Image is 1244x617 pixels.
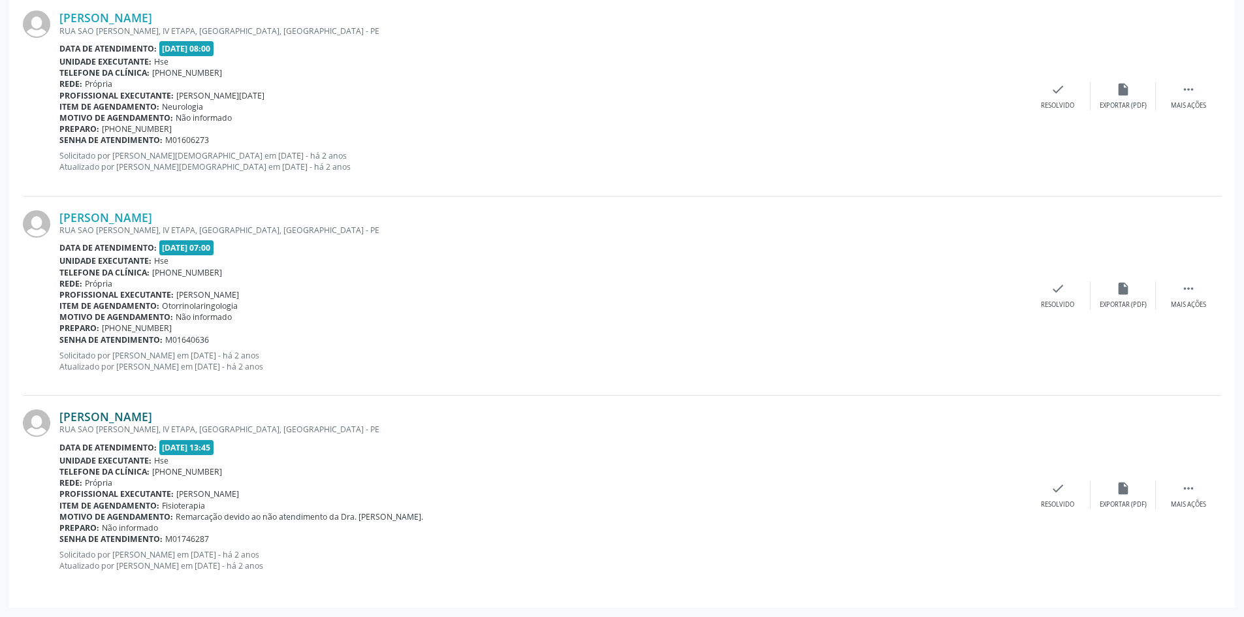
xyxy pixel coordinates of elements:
b: Profissional executante: [59,289,174,300]
p: Solicitado por [PERSON_NAME] em [DATE] - há 2 anos Atualizado por [PERSON_NAME] em [DATE] - há 2 ... [59,549,1025,571]
img: img [23,409,50,437]
span: M01606273 [165,134,209,146]
i: insert_drive_file [1116,481,1130,496]
b: Motivo de agendamento: [59,511,173,522]
div: Mais ações [1171,500,1206,509]
span: Hse [154,455,168,466]
b: Telefone da clínica: [59,267,150,278]
div: Resolvido [1041,300,1074,309]
b: Senha de atendimento: [59,533,163,545]
b: Preparo: [59,522,99,533]
div: Mais ações [1171,101,1206,110]
b: Motivo de agendamento: [59,112,173,123]
b: Data de atendimento: [59,43,157,54]
b: Unidade executante: [59,455,152,466]
a: [PERSON_NAME] [59,10,152,25]
div: Resolvido [1041,500,1074,509]
a: [PERSON_NAME] [59,409,152,424]
b: Rede: [59,477,82,488]
span: [PHONE_NUMBER] [102,323,172,334]
p: Solicitado por [PERSON_NAME] em [DATE] - há 2 anos Atualizado por [PERSON_NAME] em [DATE] - há 2 ... [59,350,1025,372]
span: [DATE] 07:00 [159,240,214,255]
a: [PERSON_NAME] [59,210,152,225]
span: Própria [85,78,112,89]
span: [PHONE_NUMBER] [152,67,222,78]
div: RUA SAO [PERSON_NAME], IV ETAPA, [GEOGRAPHIC_DATA], [GEOGRAPHIC_DATA] - PE [59,25,1025,37]
b: Telefone da clínica: [59,67,150,78]
div: Mais ações [1171,300,1206,309]
div: Exportar (PDF) [1100,500,1147,509]
span: Não informado [176,311,232,323]
img: img [23,10,50,38]
span: [DATE] 08:00 [159,41,214,56]
b: Item de agendamento: [59,500,159,511]
span: [PHONE_NUMBER] [102,123,172,134]
i:  [1181,82,1196,97]
span: [DATE] 13:45 [159,440,214,455]
b: Senha de atendimento: [59,334,163,345]
span: [PHONE_NUMBER] [152,466,222,477]
div: RUA SAO [PERSON_NAME], IV ETAPA, [GEOGRAPHIC_DATA], [GEOGRAPHIC_DATA] - PE [59,225,1025,236]
b: Preparo: [59,323,99,334]
p: Solicitado por [PERSON_NAME][DEMOGRAPHIC_DATA] em [DATE] - há 2 anos Atualizado por [PERSON_NAME]... [59,150,1025,172]
b: Motivo de agendamento: [59,311,173,323]
b: Data de atendimento: [59,442,157,453]
i: insert_drive_file [1116,82,1130,97]
img: img [23,210,50,238]
b: Item de agendamento: [59,300,159,311]
span: [PERSON_NAME][DATE] [176,90,264,101]
b: Unidade executante: [59,255,152,266]
b: Rede: [59,278,82,289]
span: Hse [154,255,168,266]
span: [PERSON_NAME] [176,289,239,300]
i:  [1181,481,1196,496]
span: Não informado [176,112,232,123]
span: Fisioterapia [162,500,205,511]
b: Profissional executante: [59,90,174,101]
span: Remarcação devido ao não atendimento da Dra. [PERSON_NAME]. [176,511,423,522]
b: Telefone da clínica: [59,466,150,477]
span: Não informado [102,522,158,533]
span: [PERSON_NAME] [176,488,239,499]
i: insert_drive_file [1116,281,1130,296]
b: Data de atendimento: [59,242,157,253]
i: check [1051,481,1065,496]
b: Profissional executante: [59,488,174,499]
b: Preparo: [59,123,99,134]
span: Própria [85,477,112,488]
b: Rede: [59,78,82,89]
span: M01746287 [165,533,209,545]
div: Exportar (PDF) [1100,300,1147,309]
span: Hse [154,56,168,67]
b: Senha de atendimento: [59,134,163,146]
i: check [1051,82,1065,97]
b: Item de agendamento: [59,101,159,112]
div: RUA SAO [PERSON_NAME], IV ETAPA, [GEOGRAPHIC_DATA], [GEOGRAPHIC_DATA] - PE [59,424,1025,435]
span: Neurologia [162,101,203,112]
span: Otorrinolaringologia [162,300,238,311]
span: Própria [85,278,112,289]
span: M01640636 [165,334,209,345]
i:  [1181,281,1196,296]
i: check [1051,281,1065,296]
div: Resolvido [1041,101,1074,110]
div: Exportar (PDF) [1100,101,1147,110]
b: Unidade executante: [59,56,152,67]
span: [PHONE_NUMBER] [152,267,222,278]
